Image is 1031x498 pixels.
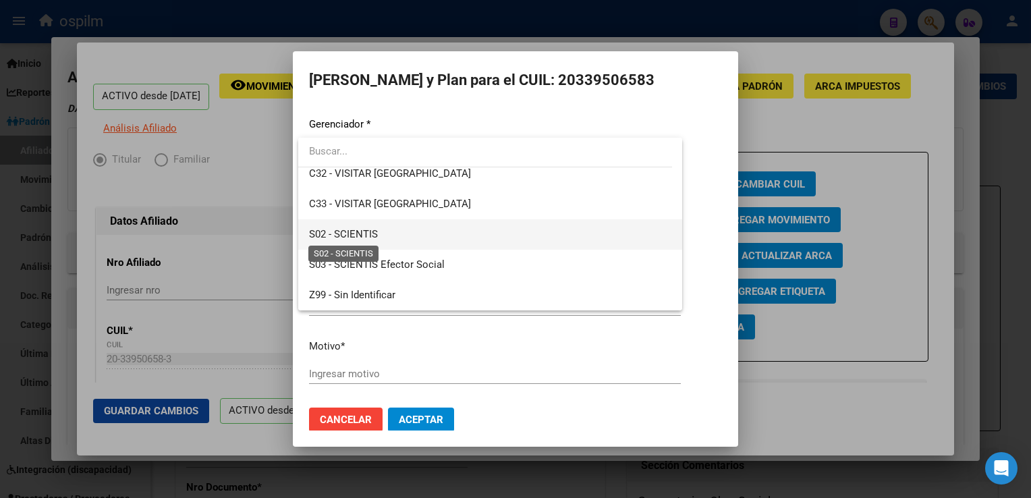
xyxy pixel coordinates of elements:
[309,289,395,301] span: Z99 - Sin Identificar
[309,167,471,179] span: C32 - VISITAR [GEOGRAPHIC_DATA]
[309,198,471,210] span: C33 - VISITAR [GEOGRAPHIC_DATA]
[985,452,1018,485] div: Open Intercom Messenger
[309,258,445,271] span: S03 - SCIENTIS Efector Social
[309,228,378,240] span: S02 - SCIENTIS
